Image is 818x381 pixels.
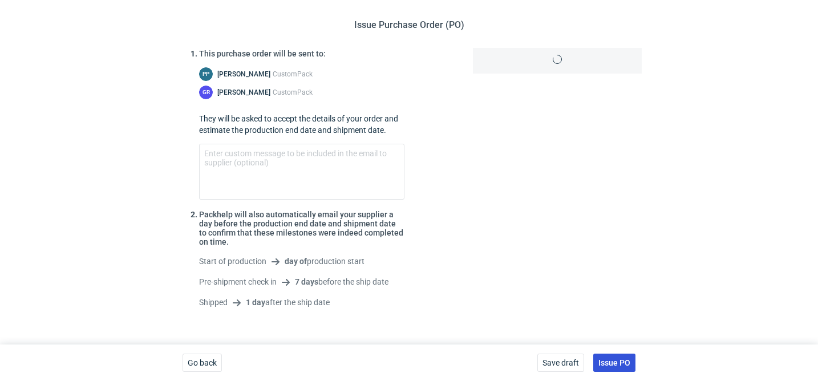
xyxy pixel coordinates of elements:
span: before the ship date [295,277,388,286]
figcaption: GR [199,86,213,99]
button: Save draft [537,354,584,372]
button: Issue PO [593,354,635,372]
h2: Issue Purchase Order (PO) [354,18,464,32]
p: [PERSON_NAME] [217,88,270,97]
strong: 7 days [295,277,318,286]
li: Start of production [199,256,404,267]
div: CustomPack [273,70,313,79]
strong: day of [285,257,307,266]
li: Shipped [199,297,404,308]
p: [PERSON_NAME] [217,70,270,79]
li: Pre-shipment check in [199,276,404,287]
span: Issue PO [598,359,630,367]
strong: 1 day [246,298,265,307]
div: CustomPack [273,88,313,97]
div: Paweł Puch [199,67,213,81]
figcaption: PP [199,67,213,81]
span: Save draft [542,359,579,367]
button: Go back [183,354,222,372]
div: Grzegorz Rosa [199,86,213,99]
p: They will be asked to accept the details of your order and estimate the production end date and s... [199,113,404,136]
span: Go back [188,359,217,367]
span: after the ship date [246,298,330,307]
h3: Packhelp will also automatically email your supplier a day before the production end date and shi... [199,210,404,246]
span: production start [285,257,365,266]
h3: This purchase order will be sent to: [199,49,404,58]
